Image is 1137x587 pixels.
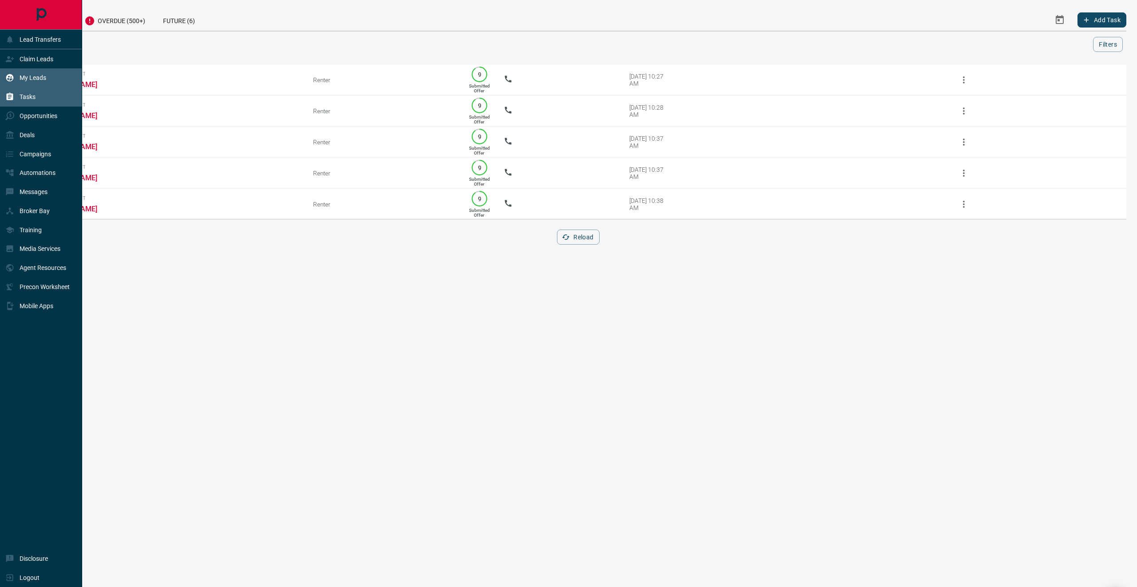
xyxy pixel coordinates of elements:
span: Viewing Request [44,133,300,139]
p: 9 [476,102,483,109]
button: Select Date Range [1049,9,1070,31]
span: Viewing Request [44,164,300,170]
button: Filters [1093,37,1123,52]
p: 9 [476,133,483,140]
p: Submitted Offer [469,208,490,218]
p: Submitted Offer [469,83,490,93]
button: Reload [557,230,599,245]
div: [DATE] 10:28 AM [629,104,667,118]
p: Submitted Offer [469,146,490,155]
div: [DATE] 10:27 AM [629,73,667,87]
p: 9 [476,195,483,202]
p: 9 [476,71,483,78]
span: Viewing Request [44,195,300,201]
div: Renter [313,170,455,177]
p: Submitted Offer [469,177,490,186]
div: Overdue (500+) [76,9,154,31]
button: Add Task [1077,12,1126,28]
div: [DATE] 10:37 AM [629,135,667,149]
div: Renter [313,201,455,208]
p: 9 [476,164,483,171]
div: Renter [313,76,455,83]
p: Submitted Offer [469,115,490,124]
div: [DATE] 10:37 AM [629,166,667,180]
span: Viewing Request [44,71,300,77]
div: Renter [313,139,455,146]
div: [DATE] 10:38 AM [629,197,667,211]
div: Renter [313,107,455,115]
span: Viewing Request [44,102,300,108]
div: Future (6) [154,9,204,31]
